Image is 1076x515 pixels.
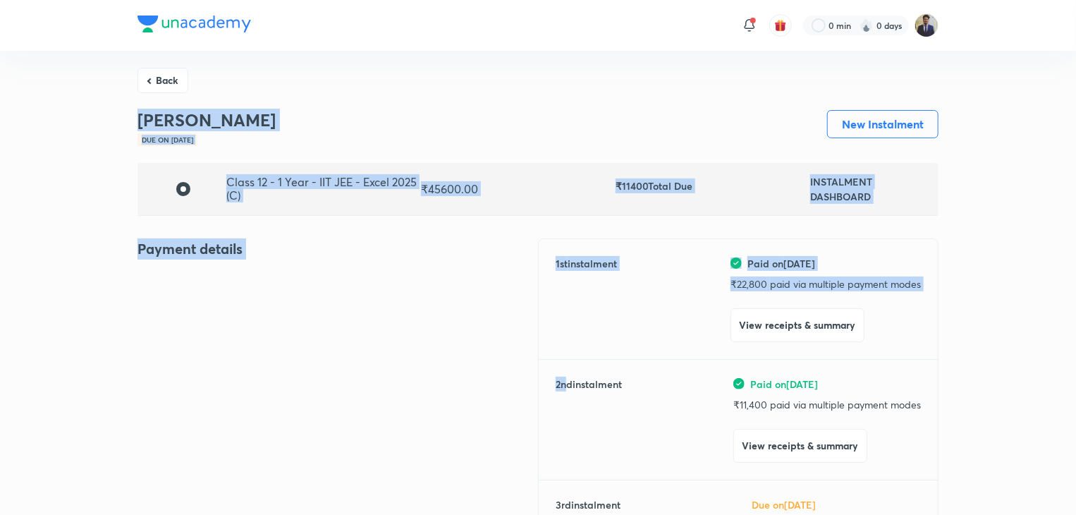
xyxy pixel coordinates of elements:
[750,377,818,392] span: Paid on [DATE]
[730,257,742,269] img: green-tick
[774,19,787,32] img: avatar
[915,13,939,37] img: Rahul Kumar
[137,238,538,260] h4: Payment details
[421,183,616,195] div: ₹ 45600.00
[137,133,197,146] div: Due on [DATE]
[556,256,617,342] h6: 1 st instalment
[733,397,921,412] p: ₹ 11,400 paid via multiple payment modes
[810,174,927,204] h6: INSTALMENT DASHBOARD
[733,378,745,389] img: green-tick
[137,16,251,36] a: Company Logo
[616,178,692,193] h6: ₹ 11400 Total Due
[137,110,276,131] h3: [PERSON_NAME]
[137,16,251,32] img: Company Logo
[137,68,188,93] button: Back
[730,308,864,342] button: View receipts & summary
[752,497,921,512] h6: Due on [DATE]
[747,256,815,271] span: Paid on [DATE]
[733,429,867,463] button: View receipts & summary
[556,377,622,463] h6: 2 nd instalment
[860,18,874,32] img: streak
[730,277,921,291] p: ₹ 22,800 paid via multiple payment modes
[827,110,939,138] button: New Instalment
[226,176,421,202] div: Class 12 - 1 Year - IIT JEE - Excel 2025 (C)
[769,14,792,37] button: avatar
